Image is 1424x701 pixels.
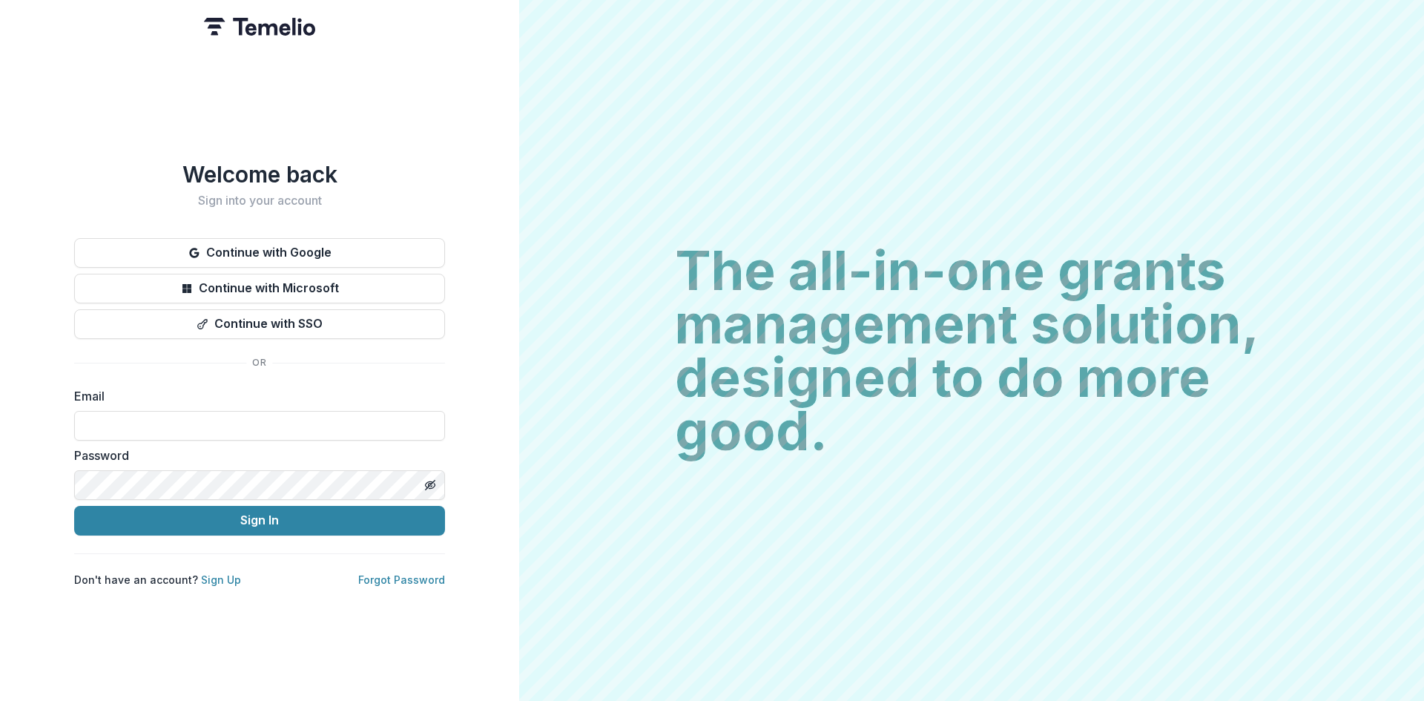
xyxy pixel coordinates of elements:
h1: Welcome back [74,161,445,188]
button: Continue with Microsoft [74,274,445,303]
label: Password [74,447,436,464]
a: Forgot Password [358,573,445,586]
a: Sign Up [201,573,241,586]
h2: Sign into your account [74,194,445,208]
button: Continue with Google [74,238,445,268]
img: Temelio [204,18,315,36]
button: Continue with SSO [74,309,445,339]
button: Toggle password visibility [418,473,442,497]
p: Don't have an account? [74,572,241,588]
button: Sign In [74,506,445,536]
label: Email [74,387,436,405]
